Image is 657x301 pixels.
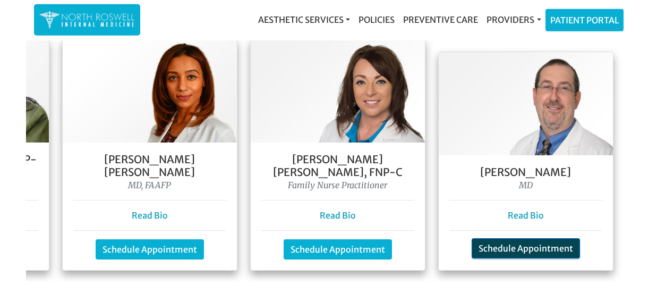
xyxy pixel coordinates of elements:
[482,9,545,30] a: Providers
[519,180,533,190] i: MD
[508,210,544,221] a: Read Bio
[132,210,168,221] a: Read Bio
[39,10,135,30] img: North Roswell Internal Medicine
[288,180,387,190] i: Family Nurse Practitioner
[449,166,602,179] h5: [PERSON_NAME]
[354,9,399,30] a: Policies
[546,10,623,31] a: Patient Portal
[472,238,580,258] a: Schedule Appointment
[284,239,392,260] a: Schedule Appointment
[128,180,171,190] i: MD, FAAFP
[320,210,356,221] a: Read Bio
[96,239,204,260] a: Schedule Appointment
[254,9,354,30] a: Aesthetic Services
[251,39,425,143] img: Keela Weeks Leger, FNP-C
[261,153,414,179] h5: [PERSON_NAME] [PERSON_NAME], FNP-C
[439,52,613,155] img: Dr. George Kanes
[73,153,226,179] h5: [PERSON_NAME] [PERSON_NAME]
[399,9,482,30] a: Preventive Care
[63,39,237,143] img: Dr. Farah Mubarak Ali MD, FAAFP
